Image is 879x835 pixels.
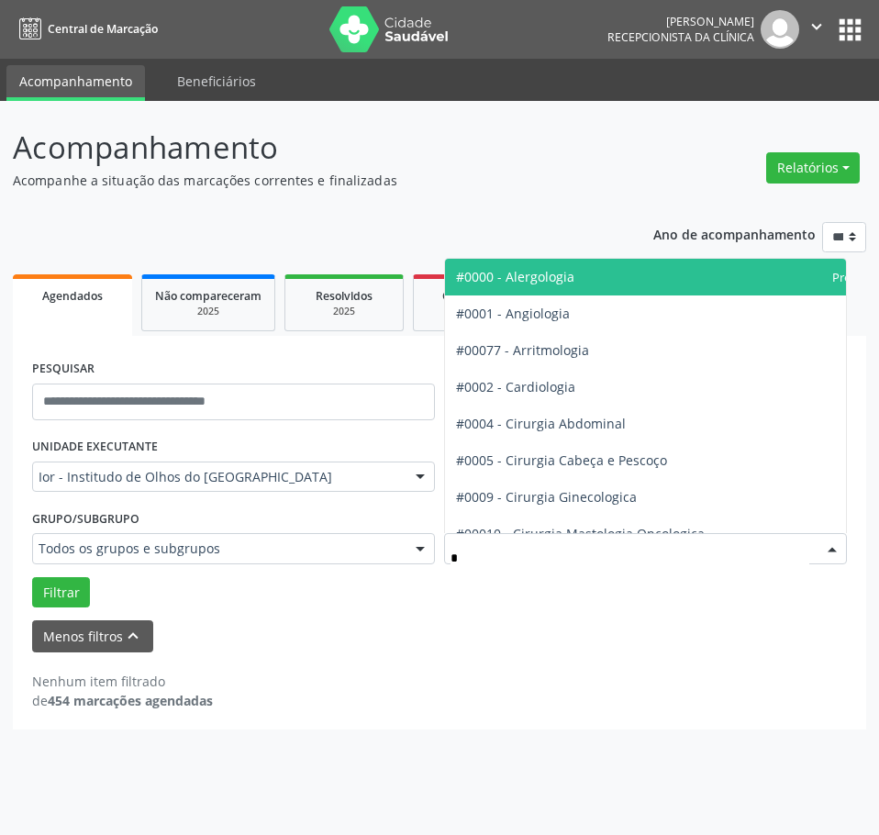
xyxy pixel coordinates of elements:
button: apps [834,14,866,46]
div: 2025 [298,305,390,318]
span: #00077 - Arritmologia [456,341,589,359]
span: #0001 - Angiologia [456,305,570,322]
i:  [807,17,827,37]
span: Ior - Institudo de Olhos do [GEOGRAPHIC_DATA] [39,468,397,486]
span: #0002 - Cardiologia [456,378,575,395]
span: #0004 - Cirurgia Abdominal [456,415,626,432]
span: Resolvidos [316,288,373,304]
span: Não compareceram [155,288,261,304]
p: Acompanhamento [13,125,610,171]
p: Ano de acompanhamento [653,222,816,245]
div: [PERSON_NAME] [607,14,754,29]
label: UNIDADE EXECUTANTE [32,433,158,462]
a: Central de Marcação [13,14,158,44]
span: #00010 - Cirurgia Mastologia Oncologica [456,525,705,542]
strong: 454 marcações agendadas [48,692,213,709]
div: de [32,691,213,710]
span: Todos os grupos e subgrupos [39,540,397,558]
button: Relatórios [766,152,860,184]
span: #0005 - Cirurgia Cabeça e Pescoço [456,451,667,469]
button: Menos filtroskeyboard_arrow_up [32,620,153,652]
span: Central de Marcação [48,21,158,37]
div: 2025 [155,305,261,318]
span: Recepcionista da clínica [607,29,754,45]
p: Acompanhe a situação das marcações correntes e finalizadas [13,171,610,190]
button:  [799,10,834,49]
i: keyboard_arrow_up [123,626,143,646]
span: Cancelados [442,288,504,304]
img: img [761,10,799,49]
span: Agendados [42,288,103,304]
a: Beneficiários [164,65,269,97]
label: PESQUISAR [32,355,95,384]
span: #0009 - Cirurgia Ginecologica [456,488,637,506]
label: Grupo/Subgrupo [32,505,139,533]
a: Acompanhamento [6,65,145,101]
div: Nenhum item filtrado [32,672,213,691]
button: Filtrar [32,577,90,608]
span: #0000 - Alergologia [456,268,574,285]
div: 2025 [427,305,518,318]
